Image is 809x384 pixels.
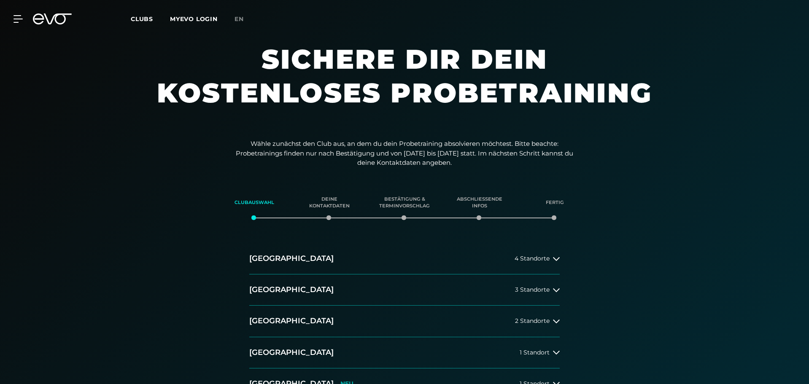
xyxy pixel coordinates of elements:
[227,191,281,214] div: Clubauswahl
[378,191,431,214] div: Bestätigung & Terminvorschlag
[235,15,244,23] span: en
[249,316,334,326] h2: [GEOGRAPHIC_DATA]
[249,285,334,295] h2: [GEOGRAPHIC_DATA]
[302,191,356,214] div: Deine Kontaktdaten
[236,139,573,168] p: Wähle zunächst den Club aus, an dem du dein Probetraining absolvieren möchtest. Bitte beachte: Pr...
[249,253,334,264] h2: [GEOGRAPHIC_DATA]
[249,306,560,337] button: [GEOGRAPHIC_DATA]2 Standorte
[249,347,334,358] h2: [GEOGRAPHIC_DATA]
[249,337,560,368] button: [GEOGRAPHIC_DATA]1 Standort
[235,14,254,24] a: en
[170,15,218,23] a: MYEVO LOGIN
[515,287,550,293] span: 3 Standorte
[520,349,550,356] span: 1 Standort
[131,15,153,23] span: Clubs
[528,191,582,214] div: Fertig
[515,318,550,324] span: 2 Standorte
[151,42,658,126] h1: Sichere dir dein kostenloses Probetraining
[249,274,560,306] button: [GEOGRAPHIC_DATA]3 Standorte
[249,243,560,274] button: [GEOGRAPHIC_DATA]4 Standorte
[131,15,170,23] a: Clubs
[453,191,507,214] div: Abschließende Infos
[515,255,550,262] span: 4 Standorte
